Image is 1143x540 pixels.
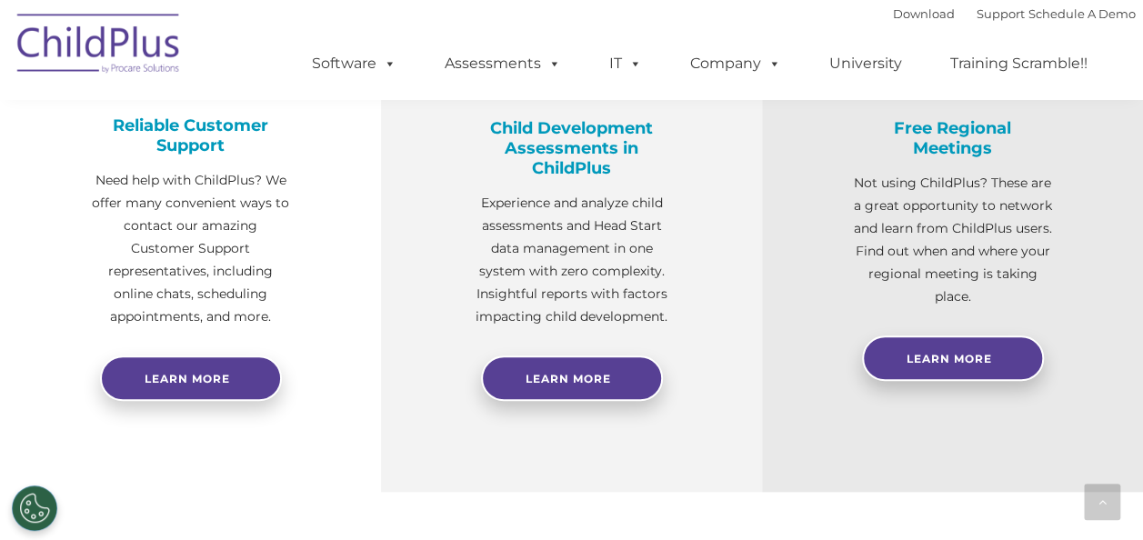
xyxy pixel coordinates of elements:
a: Software [294,45,415,82]
img: ChildPlus by Procare Solutions [8,1,190,92]
h4: Child Development Assessments in ChildPlus [472,118,671,178]
button: Cookies Settings [12,485,57,531]
font: | [893,6,1136,21]
a: IT [591,45,660,82]
p: Experience and analyze child assessments and Head Start data management in one system with zero c... [472,192,671,328]
p: Not using ChildPlus? These are a great opportunity to network and learn from ChildPlus users. Fin... [853,172,1052,308]
h4: Free Regional Meetings [853,118,1052,158]
a: Learn more [100,355,282,401]
span: Learn more [145,372,230,385]
a: Learn More [862,335,1044,381]
a: Training Scramble!! [932,45,1106,82]
a: Support [977,6,1025,21]
span: Last name [253,120,308,134]
span: Learn More [907,352,992,365]
a: Schedule A Demo [1028,6,1136,21]
a: Assessments [426,45,579,82]
a: University [811,45,920,82]
a: Download [893,6,955,21]
a: Learn More [481,355,663,401]
h4: Reliable Customer Support [91,115,290,155]
span: Phone number [253,195,330,208]
p: Need help with ChildPlus? We offer many convenient ways to contact our amazing Customer Support r... [91,169,290,328]
span: Learn More [526,372,611,385]
a: Company [672,45,799,82]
